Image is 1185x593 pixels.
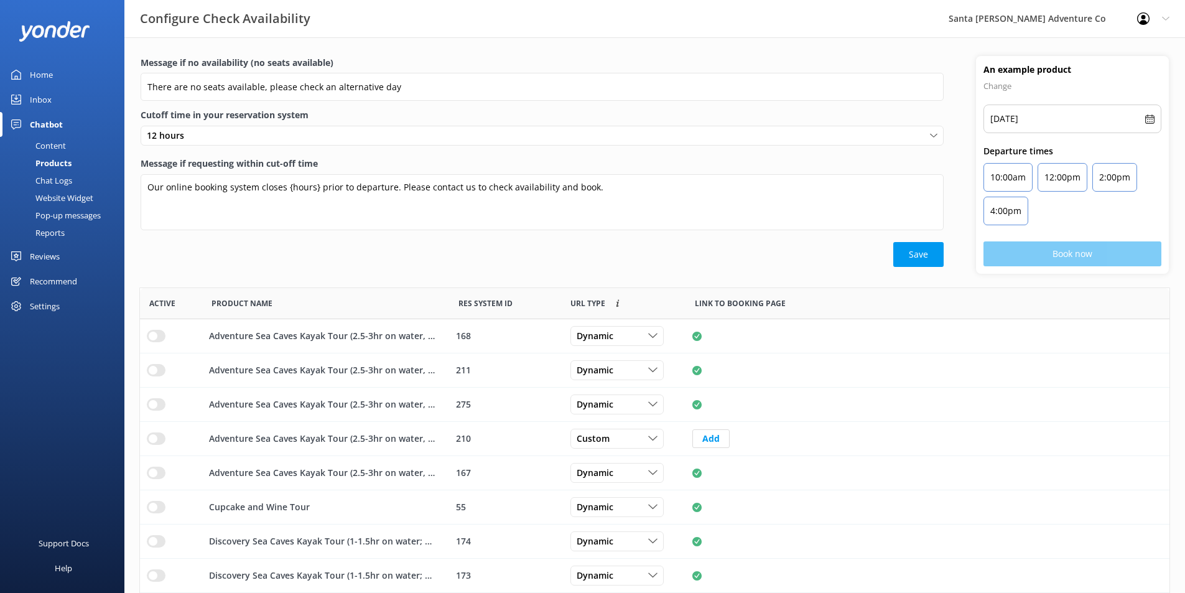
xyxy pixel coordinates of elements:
span: Dynamic [577,569,621,582]
div: 168 [456,329,554,343]
div: 174 [456,535,554,548]
p: Adventure Sea Caves Kayak Tour (2.5-3hr on water, 11am tour) [209,432,435,446]
p: 10:00am [990,170,1026,185]
p: Change [983,78,1161,93]
p: Adventure Sea Caves Kayak Tour (2.5-3hr on water, 11:30am tour) [209,398,435,411]
span: Link to booking page [695,297,786,309]
div: Inbox [30,87,52,112]
textarea: Our online booking system closes {hours} prior to departure. Please contact us to check availabil... [141,174,944,230]
a: Chat Logs [7,172,124,189]
span: Dynamic [577,535,621,548]
p: Adventure Sea Caves Kayak Tour (2.5-3hr on water, 9:30am tour) [209,466,435,480]
span: Dynamic [577,466,621,480]
div: row [140,422,1169,456]
a: Website Widget [7,189,124,207]
p: Discovery Sea Caves Kayak Tour (1-1.5hr on water; 10:30am tour) [209,569,435,582]
div: Support Docs [39,531,89,556]
img: yonder-white-logo.png [19,21,90,42]
span: Dynamic [577,398,621,411]
div: Reviews [30,244,60,269]
span: Link to booking page [570,297,605,309]
div: 210 [456,432,554,446]
a: Reports [7,224,124,241]
div: Website Widget [7,189,93,207]
p: 2:00pm [1099,170,1130,185]
p: [DATE] [990,111,1018,126]
span: Product Name [211,297,272,309]
span: 12 hours [147,129,192,142]
label: Message if no availability (no seats available) [141,56,944,70]
a: Pop-up messages [7,207,124,224]
div: 173 [456,569,554,582]
p: Discovery Sea Caves Kayak Tour (1-1.5hr on water; 1:30pm tour) [209,535,435,548]
div: Home [30,62,53,87]
div: row [140,490,1169,525]
h4: An example product [983,63,1161,76]
a: Content [7,137,124,154]
div: Chatbot [30,112,63,137]
div: row [140,456,1169,490]
p: Cupcake and Wine Tour [209,500,310,514]
div: Pop-up messages [7,207,101,224]
p: 4:00pm [990,203,1021,218]
div: 211 [456,363,554,377]
a: Products [7,154,124,172]
p: 12:00pm [1044,170,1080,185]
button: Save [893,242,944,267]
span: Res System ID [458,297,513,309]
span: Custom [577,432,617,446]
div: row [140,388,1169,422]
button: Add [692,429,730,448]
span: Dynamic [577,363,621,377]
span: Dynamic [577,500,621,514]
div: row [140,319,1169,353]
label: Cutoff time in your reservation system [141,108,944,122]
p: Adventure Sea Caves Kayak Tour (2.5-3hr on water, 10am tour) [209,363,435,377]
div: Settings [30,294,60,319]
h3: Configure Check Availability [140,9,310,29]
span: Active [149,297,175,309]
div: Products [7,154,72,172]
div: row [140,353,1169,388]
div: Help [55,556,72,581]
p: Departure times [983,144,1161,158]
label: Message if requesting within cut-off time [141,157,944,170]
div: row [140,559,1169,593]
div: Reports [7,224,65,241]
span: Dynamic [577,329,621,343]
div: 167 [456,466,554,480]
p: Adventure Sea Caves Kayak Tour (2.5-3hr on water, 10:30am tour) [209,329,435,343]
div: 275 [456,398,554,411]
input: Enter a message [141,73,944,101]
div: Recommend [30,269,77,294]
div: 55 [456,500,554,514]
div: row [140,525,1169,559]
div: Chat Logs [7,172,72,189]
div: Content [7,137,66,154]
